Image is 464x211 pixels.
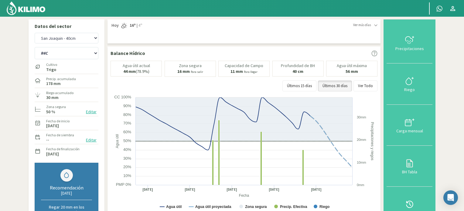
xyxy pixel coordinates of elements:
text: 30% [123,156,131,161]
text: [DATE] [185,187,195,192]
div: [DATE] [41,191,92,196]
text: Riego [319,205,329,209]
button: Precipitaciones [387,22,432,63]
text: Fecha [239,193,249,198]
button: Carga mensual [387,105,432,146]
label: Cultivo [46,62,57,67]
text: Zona segura [245,205,267,209]
button: Editar [84,108,98,115]
text: 50% [123,138,131,143]
b: 16 mm [177,69,190,74]
button: Editar [84,137,98,144]
text: Agua útil [166,205,182,209]
small: Para llegar [244,70,258,74]
p: (78.9%) [123,69,149,74]
p: Agua útil máxima [337,63,367,68]
label: -- [46,138,49,142]
div: Open Intercom Messenger [443,190,458,205]
text: 70% [123,121,131,125]
label: 50 % [46,110,55,114]
label: Trigo [46,68,57,72]
p: Profundidad de BH [281,63,315,68]
text: 60% [123,130,131,134]
p: Balance Hídrico [111,49,145,57]
span: Ver más días [353,22,371,28]
button: Últimos 30 días [318,80,352,91]
b: 56 mm [346,69,358,74]
text: [DATE] [311,187,322,192]
button: Últimos 15 días [282,80,316,91]
text: [DATE] [142,187,153,192]
text: 30mm [357,115,366,119]
button: BH Tabla [387,146,432,187]
span: 4º [138,22,142,29]
text: 20% [123,165,131,169]
text: 80% [123,112,131,117]
p: Zona segura [179,63,202,68]
text: 0mm [357,183,364,187]
label: 178 mm [46,82,61,86]
strong: 16º [130,22,136,28]
button: Riego [387,63,432,104]
p: Capacidad de Campo [225,63,263,68]
text: 10mm [357,161,366,164]
button: Ver Todo [353,80,377,91]
div: Carga mensual [388,129,431,133]
text: [DATE] [269,187,279,192]
text: 10% [123,173,131,178]
label: [DATE] [46,124,59,128]
div: Recomendación [41,185,92,191]
small: Para salir [191,70,203,74]
p: Agua útil actual [123,63,150,68]
text: PMP 0% [116,182,131,187]
label: 30 mm [46,96,59,100]
text: Agua útil [115,134,119,148]
text: Precip. Efectiva [280,205,307,209]
span: Hoy [111,22,119,29]
img: Kilimo [6,1,46,15]
label: Zona segura [46,104,66,110]
div: BH Tabla [388,170,431,174]
div: Riego [388,87,431,92]
label: Precip. acumulada [46,76,76,82]
text: [DATE] [227,187,237,192]
b: 40 cm [292,69,303,74]
text: 90% [123,104,131,108]
p: Datos del sector [35,22,98,30]
label: Riego acumulado [46,90,73,96]
div: Precipitaciones [388,46,431,51]
label: [DATE] [46,152,59,156]
text: CC 100% [114,95,131,99]
text: Precipitaciones y riegos [370,122,374,160]
b: 11 mm [230,69,243,74]
label: Fecha de finalización [46,146,80,152]
label: Fecha de siembra [46,132,74,138]
text: Agua útil proyectada [195,205,231,209]
label: Fecha de inicio [46,118,70,124]
b: 44 mm [123,69,136,74]
text: 40% [123,147,131,152]
text: 20mm [357,138,366,141]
